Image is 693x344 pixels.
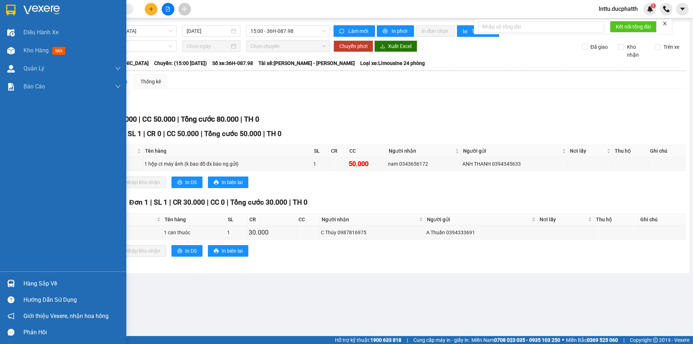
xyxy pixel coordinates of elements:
span: | [263,130,265,138]
span: Tổng cước 50.000 [204,130,261,138]
th: Tên hàng [163,214,226,226]
span: 15:00 - 36H-087.98 [250,26,326,36]
div: Hướng dẫn sử dụng [23,295,121,305]
span: Kho nhận [624,43,649,59]
span: CC 50.000 [142,115,175,123]
button: printerIn phơi [377,25,414,37]
span: In DS [185,247,197,255]
span: Làm mới [348,27,369,35]
span: | [207,198,209,206]
th: Tên hàng [143,145,312,157]
th: SL [312,145,329,157]
div: Phản hồi [23,327,121,338]
th: Thu hộ [613,145,648,157]
span: | [163,130,165,138]
div: ANH THANH 0394345633 [462,160,567,168]
th: Ghi chú [638,214,685,226]
button: In đơn chọn [416,25,455,37]
button: printerIn biên lai [208,245,248,257]
strong: 0708 023 035 - 0935 103 250 [494,337,560,343]
span: aim [182,6,187,12]
span: | [169,198,171,206]
span: Người nhận [389,147,454,155]
div: Thống kê [140,78,161,86]
th: CC [348,145,387,157]
img: warehouse-icon [7,280,15,287]
span: lnttu.ducphatth [593,4,644,13]
span: Người gửi [463,147,561,155]
div: 1 can thuóc [164,228,225,236]
span: Trên xe [661,43,682,51]
span: sync [339,29,345,34]
span: | [150,198,152,206]
span: CC 0 [210,198,225,206]
span: | [289,198,291,206]
span: | [177,115,179,123]
button: caret-down [676,3,689,16]
strong: 0369 525 060 [587,337,618,343]
span: Quản Lý [23,64,44,73]
span: | [139,115,140,123]
span: Chọn chuyến [250,41,326,52]
div: 1 [227,228,246,236]
img: icon-new-feature [647,6,653,12]
span: plus [149,6,154,12]
span: copyright [653,338,658,343]
button: printerIn biên lai [208,177,248,188]
th: CR [248,214,297,226]
span: CR 30.000 [173,198,205,206]
span: Miền Bắc [566,336,618,344]
button: Kết nối tổng đài [610,21,657,32]
span: SL 1 [154,198,167,206]
th: CR [329,145,348,157]
span: down [115,66,121,71]
span: In phơi [392,27,408,35]
img: warehouse-icon [7,65,15,73]
th: CC [297,214,320,226]
span: CR 0 [147,130,161,138]
span: Người nhận [322,215,418,223]
div: 30.000 [249,227,295,238]
button: printerIn DS [171,245,202,257]
div: 1 [313,160,328,168]
span: Tổng cước 30.000 [230,198,287,206]
span: printer [383,29,389,34]
span: Đơn 1 [129,198,148,206]
span: Tài xế: [PERSON_NAME] - [PERSON_NAME] [258,59,355,67]
span: Điều hành xe [23,28,58,37]
span: download [380,44,385,49]
span: Xuất Excel [388,42,411,50]
span: printer [177,248,182,254]
div: nam 0343656172 [388,160,460,168]
span: | [240,115,242,123]
img: warehouse-icon [7,47,15,55]
span: ⚪️ [562,339,564,341]
button: downloadNhập kho nhận [112,177,166,188]
span: close [662,21,667,26]
div: 50.000 [349,159,385,169]
span: TH 0 [244,115,259,123]
span: | [227,198,228,206]
span: Giới thiệu Vexere, nhận hoa hồng [23,312,109,321]
span: Nơi lấy [570,147,605,155]
div: Hàng sắp về [23,278,121,289]
button: bar-chartThống kê [457,25,499,37]
th: SL [226,214,247,226]
span: | [623,336,624,344]
img: logo-vxr [6,5,16,16]
button: downloadNhập kho nhận [112,245,166,257]
span: Chuyến: (15:00 [DATE]) [154,59,207,67]
div: A Thuần 0394333691 [426,228,536,236]
strong: 1900 633 818 [370,337,401,343]
span: down [115,84,121,90]
img: warehouse-icon [7,29,15,36]
span: printer [177,180,182,186]
span: mới [52,47,65,55]
sup: 1 [651,3,656,8]
button: plus [145,3,157,16]
button: printerIn DS [171,177,202,188]
button: syncLàm mới [334,25,375,37]
input: 13/08/2025 [187,27,230,35]
span: Người gửi [427,215,530,223]
img: solution-icon [7,83,15,91]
